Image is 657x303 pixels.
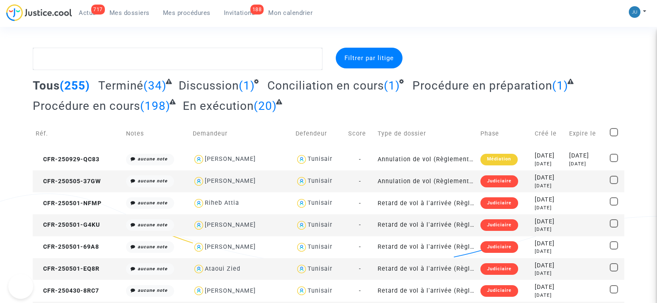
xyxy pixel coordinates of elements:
span: (34) [143,79,167,92]
span: CFR-250501-69A8 [36,243,99,250]
div: [DATE] [535,270,563,277]
td: Demandeur [190,119,293,148]
span: - [359,287,361,294]
span: (255) [60,79,90,92]
div: Ataoui Zied [205,265,240,272]
img: icon-user.svg [296,219,308,231]
span: Invitations [224,9,255,17]
img: icon-user.svg [296,197,308,209]
img: jc-logo.svg [6,4,72,21]
div: [DATE] [535,217,563,226]
td: Phase [478,119,532,148]
td: Créé le [532,119,566,148]
div: 717 [91,5,105,15]
div: [DATE] [535,160,563,167]
td: Annulation de vol (Règlement CE n°261/2004) [375,148,478,170]
span: (1) [384,79,400,92]
div: [PERSON_NAME] [205,177,256,184]
a: 717Actus [72,7,103,19]
i: aucune note [138,244,167,250]
img: icon-user.svg [193,263,205,275]
i: aucune note [138,222,167,228]
div: Judiciaire [480,285,518,297]
span: Procédure en cours [33,99,140,113]
span: CFR-250501-NFMP [36,200,102,207]
span: En exécution [183,99,254,113]
div: [DATE] [569,160,604,167]
span: Actus [79,9,96,17]
span: - [359,200,361,207]
div: Judiciaire [480,175,518,187]
a: 188Invitations [217,7,262,19]
div: [PERSON_NAME] [205,155,256,162]
div: Judiciaire [480,197,518,209]
div: [DATE] [535,283,563,292]
td: Retard de vol à l'arrivée (Règlement CE n°261/2004) [375,192,478,214]
td: Score [345,119,375,148]
div: Tunisair [308,177,332,184]
td: Retard de vol à l'arrivée (Règlement CE n°261/2004) [375,258,478,280]
span: - [359,221,361,228]
img: icon-user.svg [193,219,205,231]
span: CFR-250430-8RC7 [36,287,99,294]
a: Mes dossiers [103,7,156,19]
span: Discussion [179,79,239,92]
div: Tunisair [308,265,332,272]
span: - [359,178,361,185]
td: Retard de vol à l'arrivée (Règlement CE n°261/2004) [375,236,478,258]
div: Judiciaire [480,263,518,275]
i: aucune note [138,178,167,184]
span: CFR-250505-37GW [36,178,101,185]
div: [DATE] [535,151,563,160]
div: 188 [250,5,264,15]
span: Mes dossiers [109,9,150,17]
div: [DATE] [535,248,563,255]
span: Conciliation en cours [267,79,384,92]
div: [PERSON_NAME] [205,287,256,294]
span: Tous [33,79,60,92]
span: (1) [239,79,255,92]
div: Judiciaire [480,241,518,253]
div: Judiciaire [480,219,518,231]
div: Tunisair [308,221,332,228]
div: [DATE] [535,239,563,248]
span: - [359,243,361,250]
td: Retard de vol à l'arrivée (Règlement CE n°261/2004) [375,280,478,302]
div: Tunisair [308,199,332,206]
td: Expire le [566,119,607,148]
img: icon-user.svg [193,175,205,187]
span: Terminé [98,79,143,92]
img: icon-user.svg [193,285,205,297]
div: Tunisair [308,155,332,162]
span: - [359,156,361,163]
span: (20) [254,99,277,113]
span: - [359,265,361,272]
i: aucune note [138,288,167,293]
span: CFR-250501-G4KU [36,221,100,228]
img: 5a1477657f894e90ed302d2948cf88b6 [629,6,640,18]
span: CFR-250929-QC83 [36,156,99,163]
img: icon-user.svg [296,263,308,275]
div: Tunisair [308,243,332,250]
span: Procédure en préparation [412,79,552,92]
div: [PERSON_NAME] [205,243,256,250]
div: Tunisair [308,287,332,294]
div: [PERSON_NAME] [205,221,256,228]
div: [DATE] [535,226,563,233]
a: Mes procédures [156,7,217,19]
td: Notes [123,119,190,148]
iframe: Help Scout Beacon - Open [8,274,33,299]
span: Mon calendrier [268,9,313,17]
div: [DATE] [535,292,563,299]
span: (1) [552,79,568,92]
div: [DATE] [535,261,563,270]
img: icon-user.svg [296,241,308,253]
td: Defendeur [293,119,345,148]
td: Annulation de vol (Règlement CE n°261/2004) [375,170,478,192]
td: Type de dossier [375,119,478,148]
img: icon-user.svg [193,153,205,165]
div: [DATE] [535,173,563,182]
div: [DATE] [569,151,604,160]
div: Médiation [480,154,518,165]
div: [DATE] [535,204,563,211]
